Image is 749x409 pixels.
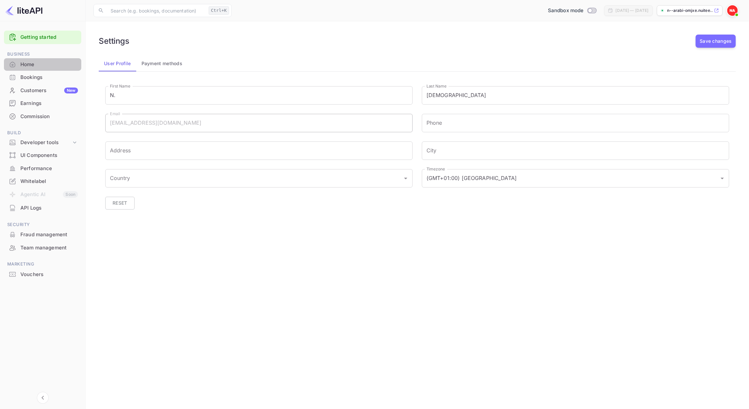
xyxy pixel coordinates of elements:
span: Marketing [4,261,81,268]
span: Business [4,51,81,58]
input: Country [108,172,400,185]
a: CustomersNew [4,84,81,96]
a: UI Components [4,149,81,161]
p: n--arabi-omjxe.nuitee.... [667,8,713,13]
a: Earnings [4,97,81,109]
div: [DATE] — [DATE] [616,8,649,13]
img: N. Arabi [727,5,738,16]
button: Open [718,174,727,183]
div: UI Components [20,152,78,159]
a: Home [4,58,81,70]
div: Whitelabel [20,178,78,185]
a: Fraud management [4,228,81,241]
div: Ctrl+K [209,6,229,15]
input: Email [105,114,413,132]
div: Vouchers [4,268,81,281]
button: Collapse navigation [37,392,49,404]
label: Timezone [426,166,445,172]
div: UI Components [4,149,81,162]
button: Payment methods [136,56,188,71]
div: Customers [20,87,78,94]
div: Team management [20,244,78,252]
div: account-settings tabs [99,56,736,71]
div: Earnings [4,97,81,110]
img: LiteAPI logo [5,5,42,16]
a: API Logs [4,202,81,214]
div: New [64,88,78,93]
div: Vouchers [20,271,78,278]
a: Team management [4,242,81,254]
input: Search (e.g. bookings, documentation) [107,4,206,17]
div: Bookings [20,74,78,81]
div: Commission [20,113,78,120]
button: User Profile [99,56,136,71]
label: Email [110,111,120,116]
div: Whitelabel [4,175,81,188]
a: Vouchers [4,268,81,280]
div: Performance [20,165,78,172]
div: Home [4,58,81,71]
button: Open [401,174,410,183]
h6: Settings [99,36,129,46]
label: First Name [110,83,130,89]
a: Getting started [20,34,78,41]
div: Getting started [4,31,81,44]
div: Switch to Production mode [545,7,599,14]
div: Commission [4,110,81,123]
div: Home [20,61,78,68]
div: Earnings [20,100,78,107]
a: Commission [4,110,81,122]
div: Fraud management [20,231,78,239]
input: City [422,141,729,160]
span: Security [4,221,81,228]
button: Save changes [696,35,736,48]
div: Developer tools [20,139,71,146]
input: phone [422,114,729,132]
div: Developer tools [4,137,81,148]
span: Sandbox mode [548,7,584,14]
div: CustomersNew [4,84,81,97]
label: Last Name [426,83,447,89]
a: Bookings [4,71,81,83]
button: Reset [105,197,135,210]
div: Performance [4,162,81,175]
input: Last Name [422,86,729,105]
a: Whitelabel [4,175,81,187]
div: API Logs [20,204,78,212]
div: API Logs [4,202,81,215]
a: Performance [4,162,81,174]
input: Address [105,141,413,160]
div: Bookings [4,71,81,84]
span: Build [4,129,81,137]
input: First Name [105,86,413,105]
